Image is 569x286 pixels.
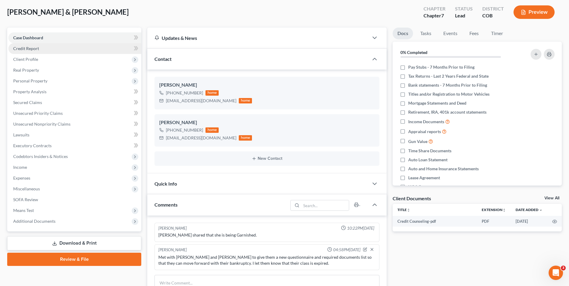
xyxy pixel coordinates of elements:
strong: 0% Completed [400,50,427,55]
span: Credit Report [13,46,39,51]
div: [PHONE_NUMBER] [166,90,203,96]
span: Additional Documents [13,219,55,224]
i: unfold_more [502,208,506,212]
div: home [239,98,252,103]
span: Bank statements - 7 Months Prior to Filing [408,82,487,88]
div: [PERSON_NAME] [158,247,187,253]
div: home [205,127,219,133]
a: Extensionunfold_more [482,207,506,212]
a: Download & Print [7,236,141,250]
a: Property Analysis [8,86,141,97]
div: [PERSON_NAME] [158,225,187,231]
span: Auto Loan Statement [408,157,448,163]
span: Property Analysis [13,89,46,94]
span: Comments [154,202,178,207]
a: Lawsuits [8,130,141,140]
div: Met with [PERSON_NAME] and [PERSON_NAME] to give them a new questionnaire and required documents ... [158,254,376,266]
a: Fees [465,28,484,39]
div: Status [455,5,473,12]
div: District [482,5,504,12]
span: Case Dashboard [13,35,43,40]
td: Credit Counseling-pdf [393,216,477,227]
span: Unsecured Nonpriority Claims [13,121,70,127]
div: Lead [455,12,473,19]
span: Secured Claims [13,100,42,105]
span: Gun Value [408,139,427,144]
span: Executory Contracts [13,143,52,148]
a: Unsecured Priority Claims [8,108,141,119]
span: SOFA Review [13,197,38,202]
div: [EMAIL_ADDRESS][DOMAIN_NAME] [166,98,236,104]
span: Income Documents [408,119,444,125]
div: [PERSON_NAME] [159,82,375,89]
span: 04:58PM[DATE] [333,247,361,253]
button: New Contact [159,156,375,161]
span: Contact [154,56,172,62]
a: Docs [393,28,413,39]
a: Unsecured Nonpriority Claims [8,119,141,130]
span: Retirement, IRA, 401k account statements [408,109,487,115]
span: Tax Returns - Last 2 Years Federal and State [408,73,489,79]
td: [DATE] [511,216,547,227]
a: Timer [486,28,508,39]
div: [EMAIL_ADDRESS][DOMAIN_NAME] [166,135,236,141]
span: Auto and Home Insurance Statements [408,166,479,172]
a: Executory Contracts [8,140,141,151]
a: Date Added expand_more [516,207,543,212]
button: Preview [514,5,555,19]
span: Quick Info [154,181,177,186]
i: expand_more [539,208,543,212]
span: Means Test [13,208,34,213]
div: [PERSON_NAME] shared that she is being Garnished. [158,232,376,238]
span: HOA Statement [408,184,438,190]
div: home [205,90,219,96]
span: Personal Property [13,78,47,83]
a: SOFA Review [8,194,141,205]
div: Chapter [424,12,445,19]
a: View All [544,196,559,200]
a: Credit Report [8,43,141,54]
iframe: Intercom live chat [549,266,563,280]
div: Updates & News [154,35,361,41]
span: Lawsuits [13,132,29,137]
span: Time Share Documents [408,148,451,154]
div: Client Documents [393,195,431,201]
div: COB [482,12,504,19]
span: Titles and/or Registration to Motor Vehicles [408,91,490,97]
span: Appraisal reports [408,129,441,135]
a: Titleunfold_more [397,207,410,212]
a: Case Dashboard [8,32,141,43]
span: 10:22PM[DATE] [347,225,374,231]
a: Events [439,28,462,39]
span: Miscellaneous [13,186,40,191]
span: Expenses [13,175,30,180]
span: Codebtors Insiders & Notices [13,154,68,159]
a: Review & File [7,253,141,266]
input: Search... [301,200,349,210]
span: 3 [561,266,566,270]
span: [PERSON_NAME] & [PERSON_NAME] [7,7,129,16]
td: PDF [477,216,511,227]
i: unfold_more [407,208,410,212]
div: home [239,135,252,141]
div: [PHONE_NUMBER] [166,127,203,133]
span: Client Profile [13,57,38,62]
div: [PERSON_NAME] [159,119,375,126]
span: Pay Stubs - 7 Months Prior to Filing [408,64,475,70]
div: Chapter [424,5,445,12]
a: Tasks [415,28,436,39]
span: Real Property [13,67,39,73]
span: Unsecured Priority Claims [13,111,63,116]
span: Income [13,165,27,170]
a: Secured Claims [8,97,141,108]
span: Lease Agreement [408,175,440,181]
span: Mortgage Statements and Deed [408,100,466,106]
span: 7 [441,13,444,18]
